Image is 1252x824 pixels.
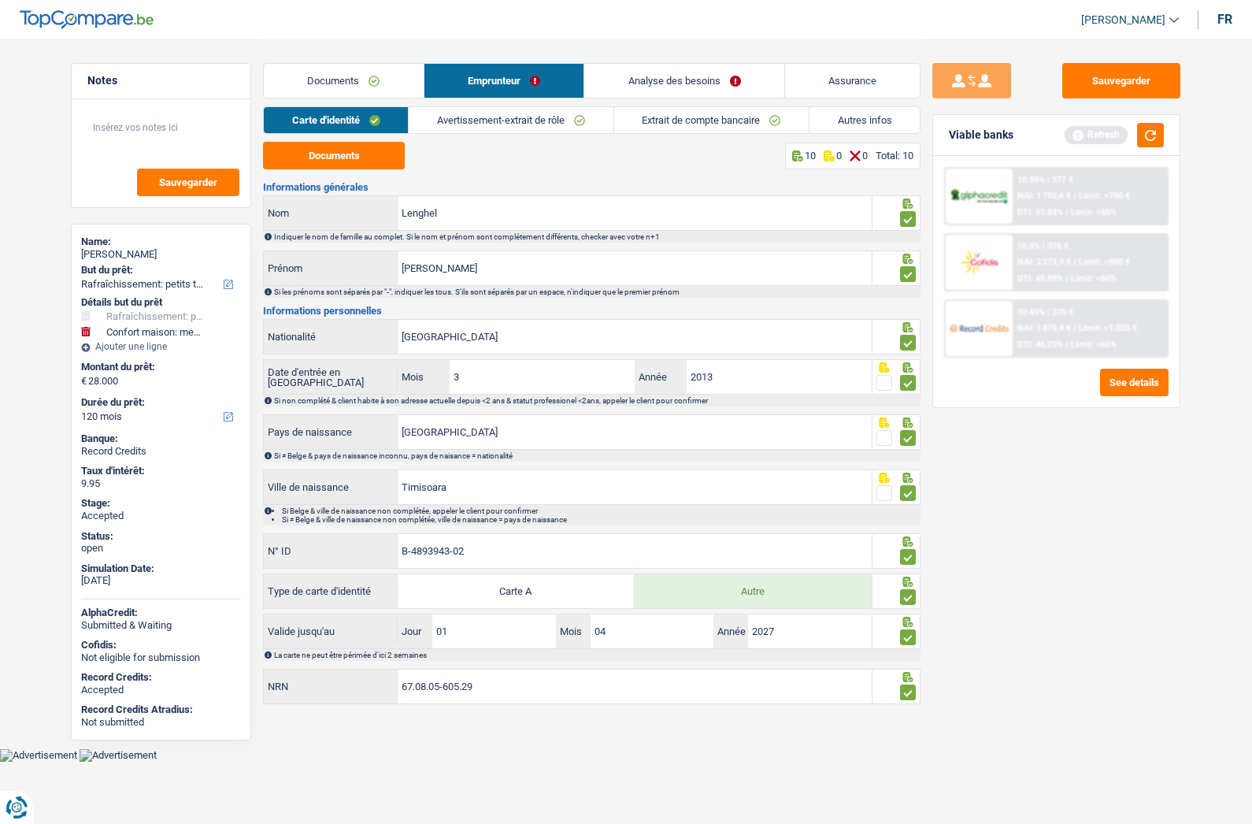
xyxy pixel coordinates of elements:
div: [DATE] [81,574,241,587]
img: AlphaCredit [950,187,1008,206]
button: Sauvegarder [1062,63,1180,98]
a: Carte d'identité [264,107,408,133]
div: Record Credits: [81,671,241,684]
a: Analyse des besoins [584,64,784,98]
label: But du prêt: [81,264,238,277]
div: Viable banks [949,128,1013,142]
div: Ajouter une ligne [81,341,241,352]
h3: Informations personnelles [263,306,920,316]
div: Record Credits [81,445,241,458]
div: Submitted & Waiting [81,619,241,632]
a: [PERSON_NAME] [1069,7,1179,33]
span: Limit: >750 € [1079,191,1130,201]
input: Belgique [398,320,872,354]
span: / [1073,191,1076,201]
p: 0 [836,150,842,161]
span: DTI: 46.23% [1017,340,1063,350]
label: Carte A [398,574,635,608]
div: 9.95 [81,477,241,490]
span: Limit: <65% [1071,340,1117,350]
p: 0 [862,150,868,161]
span: Limit: <65% [1071,207,1117,217]
img: Record Credits [950,314,1008,343]
div: La carte ne peut être périmée d'ici 2 semaines [274,651,919,659]
input: AAAA [687,360,872,394]
label: Valide jusqu'au [264,619,398,644]
li: Si Belge & ville de naissance non complétée, appeler le client pour confirmer [282,507,919,515]
span: € [81,375,87,388]
div: 10.9% | 376 € [1017,241,1069,251]
div: Détails but du prêt [81,296,241,309]
span: / [1073,257,1076,267]
span: Limit: >1.033 € [1079,323,1137,333]
span: DTI: 51.84% [1017,207,1063,217]
label: Date d'entrée en [GEOGRAPHIC_DATA] [264,365,398,390]
input: JJ [432,614,555,648]
label: Pays de naissance [264,415,398,449]
span: Limit: <60% [1071,273,1117,284]
input: MM [450,360,635,394]
span: DTI: 45.89% [1017,273,1063,284]
a: Documents [264,64,424,98]
div: Taux d'intérêt: [81,465,241,477]
span: NAI: 1 792,6 € [1017,191,1071,201]
button: Sauvegarder [137,169,239,196]
div: Banque: [81,432,241,445]
h5: Notes [87,74,235,87]
div: Simulation Date: [81,562,241,575]
label: Année [713,614,748,648]
div: Refresh [1065,126,1128,143]
li: Si ≠ Belge & ville de naissance non complétée, ville de naissance = pays de naissance [282,515,919,524]
label: N° ID [264,534,398,568]
label: Ville de naissance [264,470,398,504]
div: Si non complété & client habite à son adresse actuelle depuis <2 ans & statut professionel <2ans,... [274,396,919,405]
div: open [81,542,241,555]
label: Mois [398,360,450,394]
span: NAI: 2 273,9 € [1017,257,1071,267]
img: TopCompare Logo [20,10,154,29]
div: Not eligible for submission [81,651,241,664]
label: Montant du prêt: [81,361,238,373]
label: Année [635,360,687,394]
label: NRN [264,670,398,703]
div: Indiquer le nom de famille au complet. Si le nom et prénom sont complétement différents, checker ... [274,232,919,241]
div: fr [1217,12,1232,27]
input: Belgique [398,415,872,449]
span: [PERSON_NAME] [1081,13,1165,27]
label: Durée du prêt: [81,396,238,409]
p: 10 [805,150,816,161]
span: / [1065,207,1069,217]
div: Name: [81,236,241,248]
input: AAAA [748,614,871,648]
h3: Informations générales [263,182,920,192]
span: Sauvegarder [159,177,217,187]
button: Documents [263,142,405,169]
div: 10.99% | 377 € [1017,175,1073,185]
div: [PERSON_NAME] [81,248,241,261]
label: Mois [556,614,591,648]
label: Prénom [264,251,398,285]
span: / [1073,323,1076,333]
a: Extrait de compte bancaire [614,107,809,133]
div: Accepted [81,510,241,522]
div: Stage: [81,497,241,510]
div: Record Credits Atradius: [81,703,241,716]
label: Autre [635,574,872,608]
div: Not submitted [81,716,241,729]
label: Jour [398,614,432,648]
span: / [1065,340,1069,350]
input: MM [591,614,713,648]
div: Cofidis: [81,639,241,651]
div: 10.45% | 370 € [1017,307,1073,317]
input: 12.12.12-123.12 [398,670,872,703]
label: Type de carte d'identité [264,579,398,604]
a: Autres infos [809,107,920,133]
div: Accepted [81,684,241,696]
span: / [1065,273,1069,284]
input: B-1234567-89 [398,534,872,568]
div: Status: [81,530,241,543]
span: NAI: 1 875,4 € [1017,323,1071,333]
div: Si ≠ Belge & pays de naissance inconnu, pays de naisance = nationalité [274,451,919,460]
span: Limit: >800 € [1079,257,1130,267]
div: Total: 10 [876,150,913,161]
